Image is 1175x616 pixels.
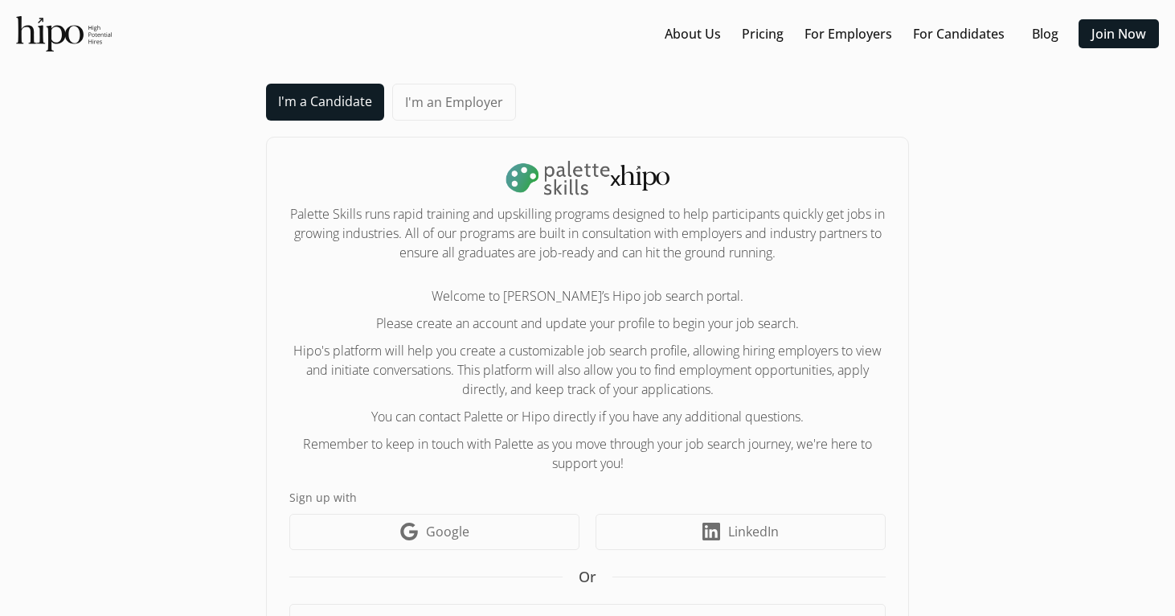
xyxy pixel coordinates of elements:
a: LinkedIn [596,514,886,550]
p: You can contact Palette or Hipo directly if you have any additional questions. [289,407,886,426]
a: Join Now [1091,24,1146,43]
img: palette-logo-DLm18L25.png [506,160,610,196]
p: Hipo's platform will help you create a customizable job search profile, allowing hiring employers... [289,341,886,399]
a: For Employers [804,24,892,43]
a: Pricing [742,24,784,43]
span: LinkedIn [728,522,779,541]
button: Join Now [1079,19,1159,48]
span: Google [426,522,469,541]
button: Pricing [735,19,790,48]
p: Please create an account and update your profile to begin your job search. [289,314,886,333]
button: For Employers [798,19,899,48]
p: Remember to keep in touch with Palette as you move through your job search journey, we're here to... [289,434,886,473]
p: Welcome to [PERSON_NAME]’s Hipo job search portal. [289,286,886,306]
h2: Palette Skills runs rapid training and upskilling programs designed to help participants quickly ... [289,204,886,262]
img: official-logo [16,16,112,51]
span: Or [579,566,596,588]
a: I'm an Employer [392,84,516,121]
button: For Candidates [907,19,1011,48]
a: Blog [1032,24,1058,43]
a: Google [289,514,579,550]
button: Blog [1019,19,1071,48]
button: About Us [658,19,727,48]
h1: x [289,160,886,196]
a: For Candidates [913,24,1005,43]
img: svg+xml,%3c [620,165,669,191]
a: I'm a Candidate [266,84,384,121]
label: Sign up with [289,489,886,506]
a: About Us [665,24,721,43]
